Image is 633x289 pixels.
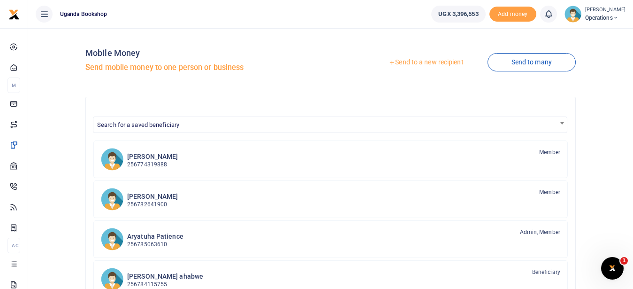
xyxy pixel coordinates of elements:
[93,220,568,258] a: AP Aryatuha Patience 256785063610 Admin, Member
[127,280,203,289] p: 256784115755
[427,6,489,23] li: Wallet ballance
[127,240,183,249] p: 256785063610
[101,188,123,211] img: BN
[488,53,576,71] a: Send to many
[520,228,560,236] span: Admin, Member
[8,78,20,93] li: M
[438,9,478,19] span: UGX 3,396,553
[127,193,178,201] h6: [PERSON_NAME]
[85,48,327,58] h4: Mobile Money
[127,273,203,281] h6: [PERSON_NAME] ahabwe
[101,148,123,171] img: PK
[101,228,123,250] img: AP
[127,153,178,161] h6: [PERSON_NAME]
[93,117,567,132] span: Search for a saved beneficiary
[564,6,625,23] a: profile-user [PERSON_NAME] Operations
[56,10,111,18] span: Uganda bookshop
[97,121,179,128] span: Search for a saved beneficiary
[489,10,536,17] a: Add money
[601,257,624,280] iframe: Intercom live chat
[532,268,560,276] span: Beneficiary
[489,7,536,22] span: Add money
[8,238,20,253] li: Ac
[93,180,568,218] a: BN [PERSON_NAME] 256782641900 Member
[585,14,625,22] span: Operations
[8,10,20,17] a: logo-small logo-large logo-large
[365,54,487,71] a: Send to a new recipient
[539,188,560,196] span: Member
[585,6,625,14] small: [PERSON_NAME]
[539,148,560,156] span: Member
[431,6,485,23] a: UGX 3,396,553
[85,63,327,72] h5: Send mobile money to one person or business
[620,257,628,265] span: 1
[564,6,581,23] img: profile-user
[127,200,178,209] p: 256782641900
[8,9,20,20] img: logo-small
[489,7,536,22] li: Toup your wallet
[127,233,183,241] h6: Aryatuha Patience
[93,141,568,178] a: PK [PERSON_NAME] 256774319888 Member
[93,117,567,133] span: Search for a saved beneficiary
[127,160,178,169] p: 256774319888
